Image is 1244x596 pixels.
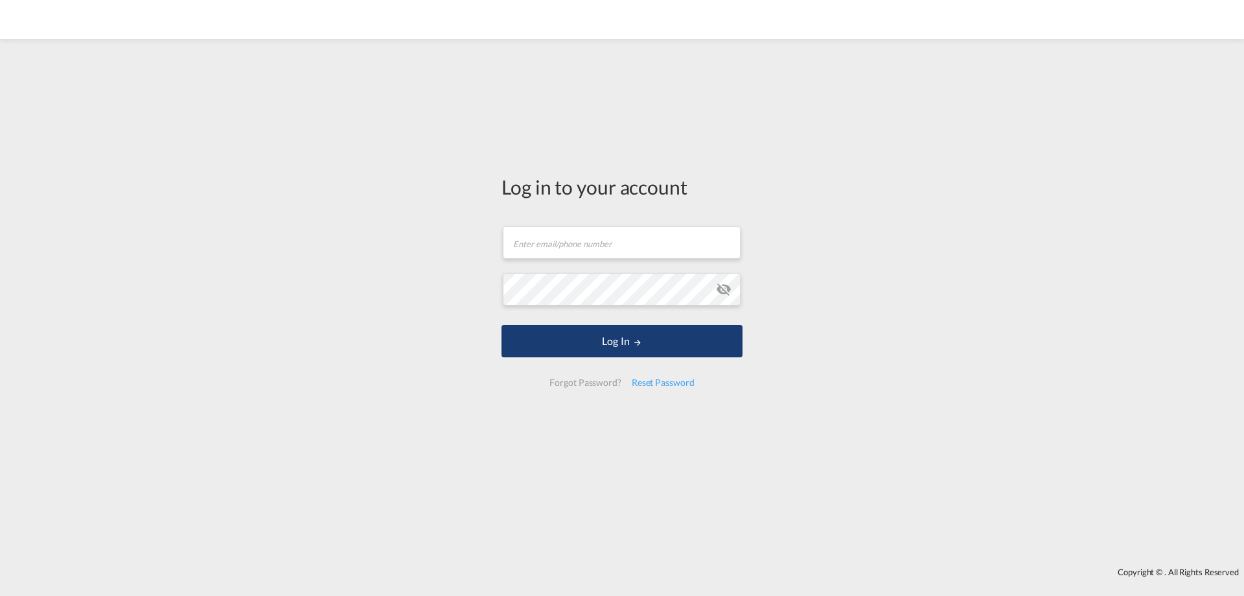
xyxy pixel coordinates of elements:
[503,226,741,259] input: Enter email/phone number
[716,281,731,297] md-icon: icon-eye-off
[501,173,743,200] div: Log in to your account
[501,325,743,357] button: LOGIN
[627,371,700,394] div: Reset Password
[544,371,626,394] div: Forgot Password?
